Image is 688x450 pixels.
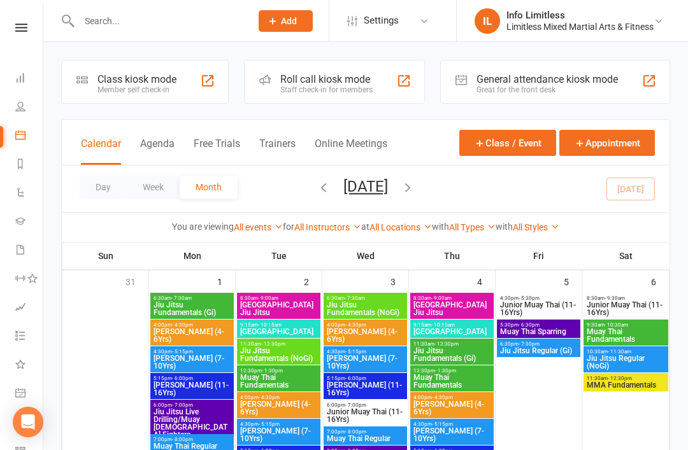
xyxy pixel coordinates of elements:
[586,295,666,301] span: 8:30am
[605,295,625,301] span: - 9:30am
[477,73,618,85] div: General attendance kiosk mode
[431,322,455,328] span: - 10:15am
[559,130,655,156] button: Appointment
[459,130,556,156] button: Class / Event
[217,271,235,292] div: 1
[153,402,231,408] span: 6:00pm
[608,376,632,381] span: - 12:30pm
[361,221,369,232] strong: at
[496,243,582,269] th: Fri
[315,137,387,165] button: Online Meetings
[81,137,121,165] button: Calendar
[171,295,192,301] span: - 7:30am
[345,402,366,408] span: - 7:00pm
[15,122,44,151] a: Calendar
[259,421,280,427] span: - 5:15pm
[326,301,405,316] span: Jiu Jitsu Fundamentals (NoGi)
[172,349,193,355] span: - 5:15pm
[97,73,176,85] div: Class kiosk mode
[586,322,666,328] span: 9:30am
[236,243,322,269] th: Tue
[153,295,231,301] span: 6:30am
[149,243,236,269] th: Mon
[499,347,578,355] span: Jiu Jitsu Regular (Gi)
[413,421,491,427] span: 4:30pm
[153,376,231,381] span: 5:15pm
[283,221,294,232] strong: for
[240,295,318,301] span: 8:30am
[326,381,405,397] span: [PERSON_NAME] (11-16Yrs)
[153,328,231,343] span: [PERSON_NAME] (4-6Yrs)
[499,295,578,301] span: 4:30pm
[62,243,149,269] th: Sun
[80,176,127,199] button: Day
[259,10,313,32] button: Add
[413,368,491,374] span: 12:30pm
[326,322,405,328] span: 4:00pm
[326,376,405,381] span: 5:15pm
[304,271,322,292] div: 2
[345,429,366,435] span: - 8:00pm
[499,341,578,347] span: 6:30pm
[345,349,366,355] span: - 5:15pm
[172,376,193,381] span: - 6:00pm
[582,243,670,269] th: Sat
[262,368,283,374] span: - 1:30pm
[15,94,44,122] a: People
[499,322,578,328] span: 5:30pm
[434,341,459,347] span: - 12:30pm
[15,151,44,179] a: Reports
[519,341,540,347] span: - 7:30pm
[280,85,373,94] div: Staff check-in for members
[432,421,453,427] span: - 5:15pm
[326,402,405,408] span: 6:00pm
[586,355,666,370] span: Jiu Jitsu Regular (NoGi)
[258,295,278,301] span: - 9:00am
[413,301,491,316] span: [GEOGRAPHIC_DATA] Jiu Jitsu
[586,349,666,355] span: 10:30am
[153,301,231,316] span: Jiu Jitsu Fundamentals (Gi)
[259,137,296,165] button: Trainers
[15,380,44,409] a: General attendance kiosk mode
[240,374,318,389] span: Muay Thai Fundamentals
[506,10,654,21] div: Info Limitless
[413,341,491,347] span: 11:30am
[13,407,43,437] div: Open Intercom Messenger
[258,322,282,328] span: - 10:15am
[564,271,582,292] div: 5
[240,301,318,316] span: [GEOGRAPHIC_DATA] Jiu Jitsu
[499,328,578,335] span: Muay Thai Sparring
[15,65,44,94] a: Dashboard
[345,376,366,381] span: - 6:00pm
[294,222,361,232] a: All Instructors
[499,301,578,316] span: Junior Muay Thai (11-16Yrs)
[605,322,628,328] span: - 10:30am
[326,429,405,435] span: 7:00pm
[127,176,180,199] button: Week
[240,395,318,400] span: 4:00pm
[608,349,631,355] span: - 11:30am
[153,349,231,355] span: 4:30pm
[391,271,408,292] div: 3
[326,349,405,355] span: 4:30pm
[153,442,231,450] span: Muay Thai Regular
[172,437,193,442] span: - 8:00pm
[475,8,500,34] div: IL
[180,176,238,199] button: Month
[172,221,234,232] strong: You are viewing
[413,400,491,416] span: [PERSON_NAME] (4-6Yrs)
[413,427,491,442] span: [PERSON_NAME] (7-10Yrs)
[431,295,452,301] span: - 9:00am
[240,322,318,328] span: 9:15am
[234,222,283,232] a: All events
[240,400,318,416] span: [PERSON_NAME] (4-6Yrs)
[240,421,318,427] span: 4:30pm
[369,222,432,232] a: All Locations
[172,402,193,408] span: - 7:00pm
[153,322,231,328] span: 4:00pm
[586,328,666,343] span: Muay Thai Fundamentals
[413,328,491,335] span: [GEOGRAPHIC_DATA]
[432,395,453,400] span: - 4:30pm
[172,322,193,328] span: - 4:30pm
[261,341,285,347] span: - 12:30pm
